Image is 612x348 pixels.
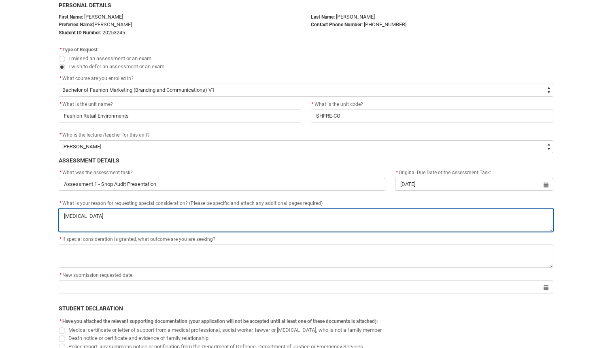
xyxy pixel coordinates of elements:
[59,236,215,242] span: If special consideration is granted, what outcome are you are seeking?
[59,101,62,107] abbr: required
[62,76,134,81] span: What course are you enrolled in?
[311,14,335,20] b: Last Name:
[311,101,363,107] span: What is the unit code?
[59,272,134,278] span: New submission requested date:
[59,2,111,8] b: PERSONAL DETAILS
[93,21,132,27] span: [PERSON_NAME]
[59,13,301,21] p: [PERSON_NAME]
[59,318,62,324] abbr: required
[59,22,93,27] strong: Preferred Name:
[396,170,398,175] abbr: required
[311,22,363,27] b: Contact Phone Number:
[68,335,208,341] span: Death notice or certificate and evidence of family relationship
[62,132,150,138] span: Who is the lecturer/teacher for this unit?
[59,47,62,53] abbr: required
[59,29,301,37] p: 20253245
[59,101,113,107] span: What is the unit name?
[59,132,62,138] abbr: required
[59,272,62,278] abbr: required
[59,30,101,36] strong: Student ID Number:
[395,170,491,175] span: Original Due Date of the Assessment Task:
[68,55,151,61] span: I missed an assessment or an exam
[59,14,83,20] strong: First Name:
[364,21,406,27] span: [PHONE_NUMBER]
[62,47,98,53] span: Type of Request
[59,170,133,175] span: What was the assessment task?
[311,13,553,21] p: [PERSON_NAME]
[59,236,62,242] abbr: required
[59,76,62,81] abbr: required
[59,200,62,206] abbr: required
[62,318,378,324] span: Have you attached the relevant supporting documentation (your application will not be accepted un...
[59,157,119,164] b: ASSESSMENT DETAILS
[59,305,123,312] b: STUDENT DECLARATION
[68,63,164,70] span: I wish to defer an assessment or an exam
[312,101,314,107] abbr: required
[59,200,323,206] span: What is your reason for requesting special consideration? (Please be specific and attach any addi...
[68,327,382,333] span: Medical certificate or letter of support from a medical professional, social worker, lawyer or [M...
[59,170,62,175] abbr: required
